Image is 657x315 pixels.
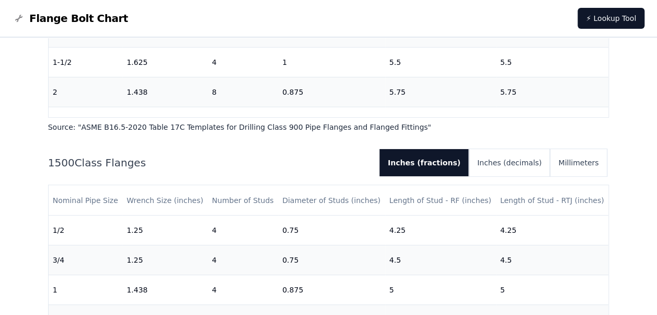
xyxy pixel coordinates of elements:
[122,245,208,275] td: 1.25
[578,8,644,29] a: ⚡ Lookup Tool
[278,77,385,107] td: 0.875
[385,185,496,215] th: Length of Stud - RF (inches)
[385,245,496,275] td: 4.5
[469,149,550,176] button: Inches (decimals)
[278,107,385,137] td: 1
[496,275,609,305] td: 5
[385,77,496,107] td: 5.75
[385,275,496,305] td: 5
[122,107,208,137] td: 1.625
[208,185,278,215] th: Number of Studs
[278,215,385,245] td: 0.75
[122,275,208,305] td: 1.438
[278,47,385,77] td: 1
[49,107,123,137] td: 2-1/2
[278,185,385,215] th: Diameter of Studs (inches)
[49,275,123,305] td: 1
[278,275,385,305] td: 0.875
[208,275,278,305] td: 4
[208,107,278,137] td: 8
[385,215,496,245] td: 4.25
[496,185,609,215] th: Length of Stud - RTJ (inches)
[550,149,607,176] button: Millimeters
[208,245,278,275] td: 4
[496,47,609,77] td: 5.5
[49,215,123,245] td: 1/2
[122,47,208,77] td: 1.625
[496,215,609,245] td: 4.25
[49,245,123,275] td: 3/4
[208,77,278,107] td: 8
[49,185,123,215] th: Nominal Pipe Size
[496,77,609,107] td: 5.75
[496,107,609,137] td: 6.25
[48,122,609,132] p: Source: " ASME B16.5-2020 Table 17C Templates for Drilling Class 900 Pipe Flanges and Flanged Fit...
[49,47,123,77] td: 1-1/2
[13,11,128,26] a: Flange Bolt Chart LogoFlange Bolt Chart
[122,185,208,215] th: Wrench Size (inches)
[385,47,496,77] td: 5.5
[122,77,208,107] td: 1.438
[278,245,385,275] td: 0.75
[208,47,278,77] td: 4
[496,245,609,275] td: 4.5
[122,215,208,245] td: 1.25
[13,12,25,25] img: Flange Bolt Chart Logo
[379,149,469,176] button: Inches (fractions)
[49,77,123,107] td: 2
[208,215,278,245] td: 4
[385,107,496,137] td: 6.25
[48,155,371,170] h2: 1500 Class Flanges
[29,11,128,26] span: Flange Bolt Chart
